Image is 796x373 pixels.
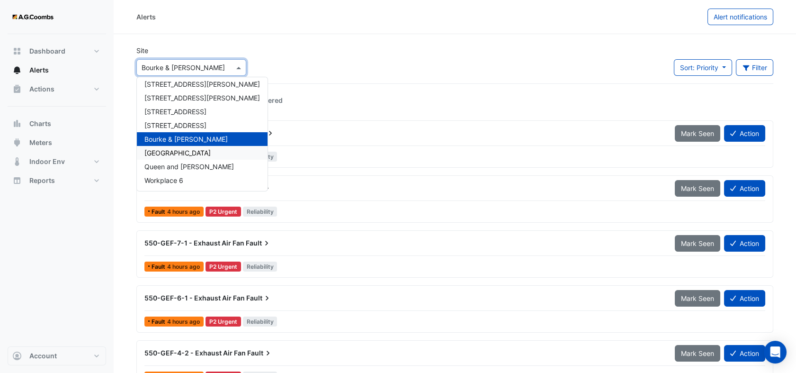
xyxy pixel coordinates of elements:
span: Alerts [29,65,49,75]
span: Reports [29,176,55,185]
span: Workplace 6 [144,176,183,184]
button: Mark Seen [675,125,720,142]
button: Action [724,235,765,252]
app-icon: Actions [12,84,22,94]
span: Indoor Env [29,157,65,166]
button: Account [8,346,106,365]
button: Charts [8,114,106,133]
button: Mark Seen [675,235,720,252]
button: Filter [736,59,774,76]
span: Reliability [243,317,277,327]
app-icon: Indoor Env [12,157,22,166]
button: Action [724,125,765,142]
div: Open Intercom Messenger [764,341,787,364]
button: Indoor Env [8,152,106,171]
span: Mon 06-Oct-2025 07:45 AEDT [167,263,200,270]
span: Mon 06-Oct-2025 07:45 AEDT [167,318,200,325]
span: Fault [246,293,272,303]
span: Mark Seen [681,349,714,357]
span: Mark Seen [681,239,714,247]
span: Fault [152,319,167,325]
span: Reliability [243,207,277,217]
label: Site [136,45,148,55]
button: Dashboard [8,42,106,61]
span: Mark Seen [681,129,714,137]
button: Action [724,290,765,307]
span: [GEOGRAPHIC_DATA] [144,149,211,157]
span: [STREET_ADDRESS] [144,108,206,116]
div: Alerts [136,12,156,22]
span: Dashboard [29,46,65,56]
div: P2 Urgent [206,317,241,327]
span: Actions [29,84,54,94]
span: [STREET_ADDRESS][PERSON_NAME] [144,94,260,102]
span: Mon 06-Oct-2025 07:45 AEDT [167,208,200,215]
span: Account [29,351,57,361]
button: Alerts [8,61,106,80]
span: [STREET_ADDRESS] [144,121,206,129]
span: Reliability [243,262,277,272]
span: Fault [152,209,167,215]
button: Mark Seen [675,345,720,362]
span: 550-GEF-4-2 - Exhaust Air Fan [144,349,246,357]
button: Mark Seen [675,290,720,307]
button: Mark Seen [675,180,720,197]
span: Alert notifications [714,13,767,21]
span: Meters [29,138,52,147]
button: Actions [8,80,106,99]
span: Bourke & [PERSON_NAME] [144,135,228,143]
span: [STREET_ADDRESS][PERSON_NAME] [144,80,260,88]
button: Meters [8,133,106,152]
span: Queen and [PERSON_NAME] [144,163,234,171]
span: Fault [246,238,271,248]
app-icon: Meters [12,138,22,147]
span: Fault [247,348,273,358]
div: P2 Urgent [206,262,241,272]
button: Sort: Priority [674,59,732,76]
div: Options List [137,77,268,191]
img: Company Logo [11,8,54,27]
app-icon: Dashboard [12,46,22,56]
button: Action [724,345,765,362]
span: Fault [152,264,167,270]
span: Charts [29,119,51,128]
div: P2 Urgent [206,207,241,217]
button: Alert notifications [707,9,773,25]
span: Sort: Priority [680,64,718,72]
span: 550-GEF-6-1 - Exhaust Air Fan [144,294,245,302]
span: Mark Seen [681,184,714,192]
app-icon: Reports [12,176,22,185]
button: Action [724,180,765,197]
span: Mark Seen [681,294,714,302]
app-icon: Charts [12,119,22,128]
button: Reports [8,171,106,190]
span: 550-GEF-7-1 - Exhaust Air Fan [144,239,244,247]
app-icon: Alerts [12,65,22,75]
